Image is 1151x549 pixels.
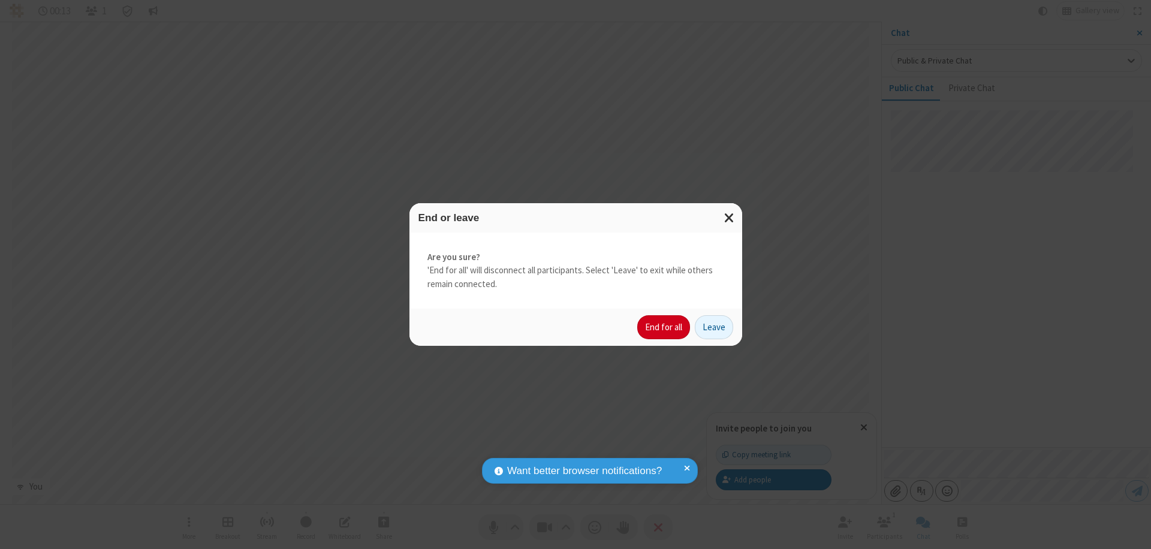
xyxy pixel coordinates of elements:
h3: End or leave [418,212,733,224]
button: Leave [695,315,733,339]
span: Want better browser notifications? [507,463,662,479]
button: Close modal [717,203,742,233]
strong: Are you sure? [427,251,724,264]
button: End for all [637,315,690,339]
div: 'End for all' will disconnect all participants. Select 'Leave' to exit while others remain connec... [409,233,742,309]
